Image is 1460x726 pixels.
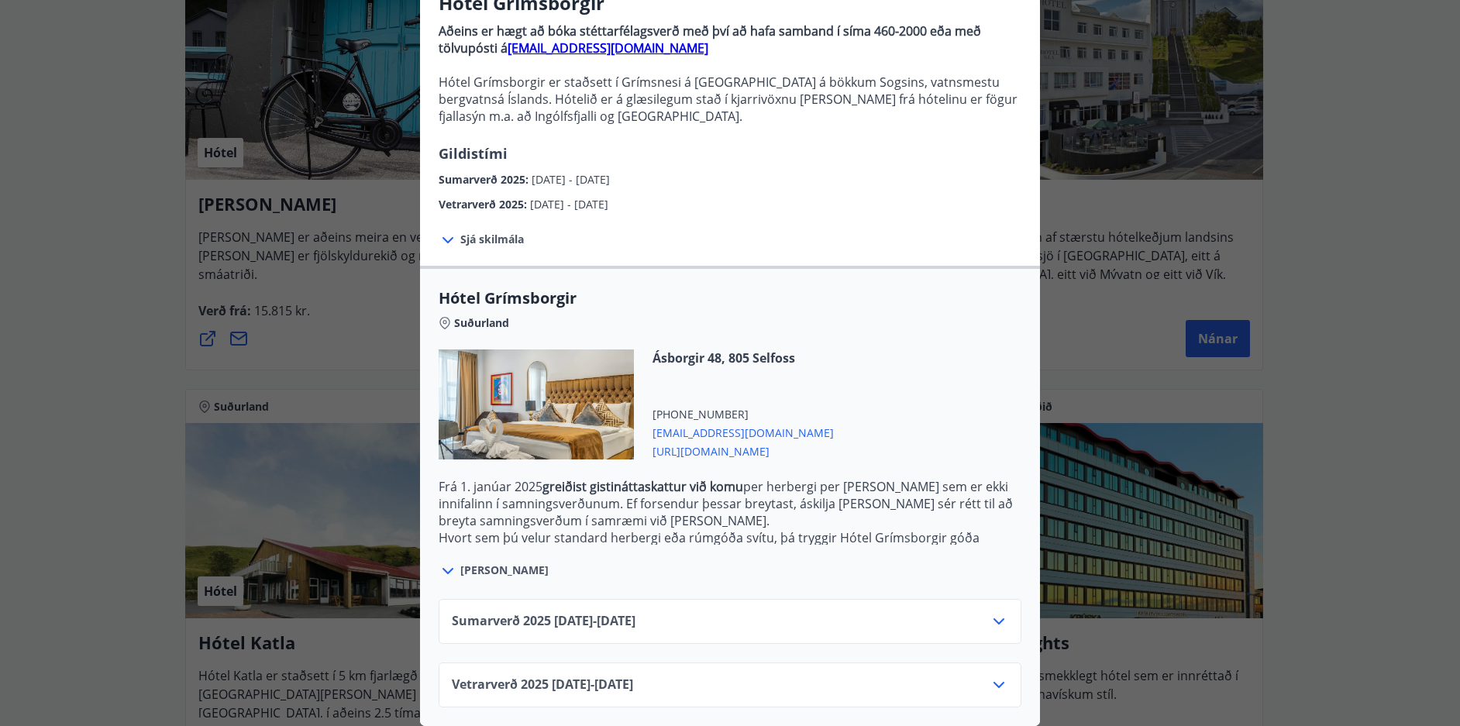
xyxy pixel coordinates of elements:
span: Sjá skilmála [460,232,524,247]
span: [DATE] - [DATE] [530,197,608,212]
span: [DATE] - [DATE] [532,172,610,187]
span: Vetrarverð 2025 : [439,197,530,212]
span: Gildistími [439,144,508,163]
span: [URL][DOMAIN_NAME] [653,441,834,459]
span: [EMAIL_ADDRESS][DOMAIN_NAME] [653,422,834,441]
span: Sumarverð 2025 : [439,172,532,187]
span: [PERSON_NAME] [460,563,549,578]
a: [EMAIL_ADDRESS][DOMAIN_NAME] [508,40,708,57]
p: Hvort sem þú velur standard herbergi eða rúmgóða svítu, þá tryggir Hótel Grímsborgir góða upplifu... [439,529,1021,563]
strong: greiðist gistináttaskattur við komu [542,478,743,495]
span: Suðurland [454,315,509,331]
p: Frá 1. janúar 2025 per herbergi per [PERSON_NAME] sem er ekki innifalinn í samningsverðunum. Ef f... [439,478,1021,529]
p: Hótel Grímsborgir er staðsett í Grímsnesi á [GEOGRAPHIC_DATA] á bökkum Sogsins, vatnsmestu bergva... [439,74,1021,125]
span: Hótel Grímsborgir [439,287,1021,309]
span: Ásborgir 48, 805 Selfoss [653,349,834,366]
span: [PHONE_NUMBER] [653,407,834,422]
strong: Aðeins er hægt að bóka stéttarfélagsverð með því að hafa samband í síma 460-2000 eða með tölvupós... [439,22,981,57]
